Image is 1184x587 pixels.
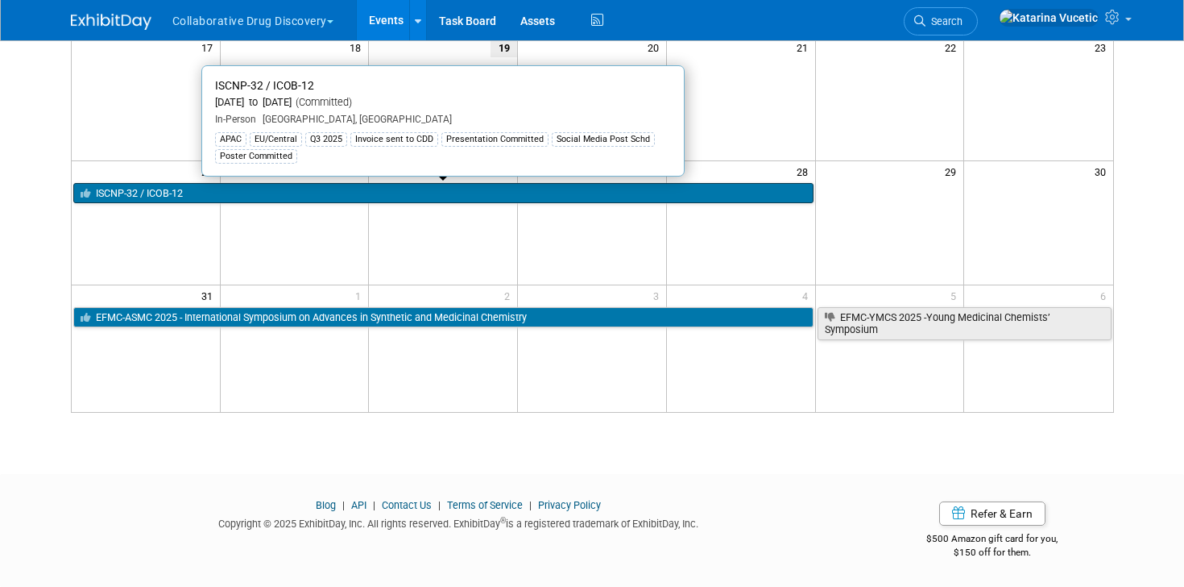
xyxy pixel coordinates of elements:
[200,161,220,181] span: 24
[949,285,963,306] span: 5
[943,37,963,57] span: 22
[1099,285,1113,306] span: 6
[73,307,813,328] a: EFMC-ASMC 2025 - International Symposium on Advances in Synthetic and Medicinal Chemistry
[447,499,523,511] a: Terms of Service
[939,502,1045,526] a: Refer & Earn
[215,132,246,147] div: APAC
[925,15,963,27] span: Search
[305,132,347,147] div: Q3 2025
[215,114,256,125] span: In-Person
[338,499,349,511] span: |
[552,132,655,147] div: Social Media Post Schd
[904,7,978,35] a: Search
[943,161,963,181] span: 29
[200,37,220,57] span: 17
[382,499,432,511] a: Contact Us
[999,9,1099,27] img: Katarina Vucetic
[1093,161,1113,181] span: 30
[441,132,549,147] div: Presentation Committed
[215,149,297,164] div: Poster Committed
[71,513,847,531] div: Copyright © 2025 ExhibitDay, Inc. All rights reserved. ExhibitDay is a registered trademark of Ex...
[351,499,366,511] a: API
[818,307,1112,340] a: EFMC-YMCS 2025 -Young Medicinal Chemists’ Symposium
[795,37,815,57] span: 21
[652,285,666,306] span: 3
[434,499,445,511] span: |
[215,96,671,110] div: [DATE] to [DATE]
[500,516,506,525] sup: ®
[292,96,352,108] span: (Committed)
[348,37,368,57] span: 18
[354,285,368,306] span: 1
[646,37,666,57] span: 20
[369,499,379,511] span: |
[200,285,220,306] span: 31
[215,79,314,92] span: ISCNP-32 / ICOB-12
[491,37,517,57] span: 19
[801,285,815,306] span: 4
[316,499,336,511] a: Blog
[256,114,452,125] span: [GEOGRAPHIC_DATA], [GEOGRAPHIC_DATA]
[503,285,517,306] span: 2
[1093,37,1113,57] span: 23
[871,522,1113,559] div: $500 Amazon gift card for you,
[350,132,438,147] div: Invoice sent to CDD
[250,132,302,147] div: EU/Central
[525,499,536,511] span: |
[73,183,813,204] a: ISCNP-32 / ICOB-12
[538,499,601,511] a: Privacy Policy
[71,14,151,30] img: ExhibitDay
[871,546,1113,560] div: $150 off for them.
[795,161,815,181] span: 28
